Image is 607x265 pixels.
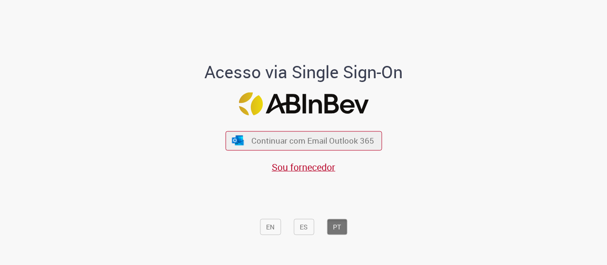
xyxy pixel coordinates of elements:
[251,135,374,146] span: Continuar com Email Outlook 365
[239,92,368,116] img: Logo ABInBev
[260,219,281,235] button: EN
[327,219,347,235] button: PT
[231,136,245,146] img: ícone Azure/Microsoft 360
[172,62,435,81] h1: Acesso via Single Sign-On
[225,131,382,150] button: ícone Azure/Microsoft 360 Continuar com Email Outlook 365
[272,160,335,173] a: Sou fornecedor
[294,219,314,235] button: ES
